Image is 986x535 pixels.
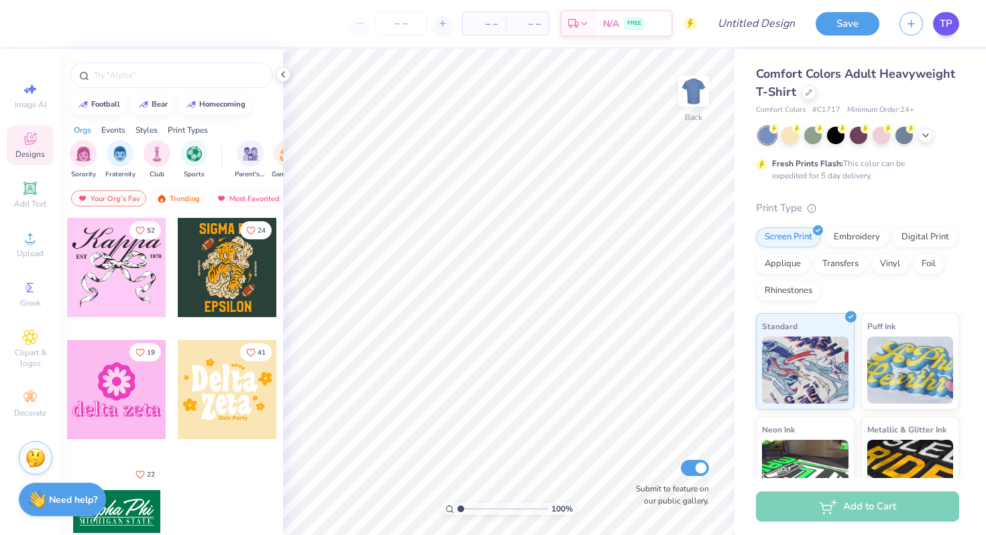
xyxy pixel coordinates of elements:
span: 100 % [551,503,573,515]
button: filter button [70,140,97,180]
img: trend_line.gif [138,101,149,109]
span: Sports [184,170,205,180]
span: Fraternity [105,170,135,180]
span: Standard [762,319,798,333]
div: filter for Parent's Weekend [235,140,266,180]
div: Most Favorited [210,190,286,206]
div: filter for Fraternity [105,140,135,180]
div: Print Type [756,200,959,216]
span: Puff Ink [867,319,895,333]
button: football [70,95,126,115]
span: 22 [147,471,155,478]
img: trending.gif [156,194,167,203]
span: Image AI [15,99,46,110]
button: filter button [144,140,170,180]
span: Comfort Colors [756,105,806,116]
img: Sorority Image [76,146,91,162]
a: TP [933,12,959,36]
button: filter button [105,140,135,180]
div: Orgs [74,124,91,136]
span: Sorority [71,170,96,180]
img: Standard [762,337,848,404]
img: Back [680,78,707,105]
div: filter for Sorority [70,140,97,180]
div: filter for Club [144,140,170,180]
span: Add Text [14,198,46,209]
span: 24 [258,227,266,234]
button: Like [129,221,161,239]
img: Puff Ink [867,337,954,404]
img: Metallic & Glitter Ink [867,440,954,507]
div: Events [101,124,125,136]
button: filter button [272,140,303,180]
button: Like [240,343,272,361]
span: N/A [603,17,619,31]
input: – – [375,11,427,36]
button: Save [816,12,879,36]
div: Trending [150,190,206,206]
div: Vinyl [871,254,909,274]
img: Club Image [150,146,164,162]
div: Back [685,111,702,123]
span: 41 [258,349,266,356]
div: Transfers [814,254,867,274]
div: Digital Print [893,227,958,247]
span: Decorate [14,408,46,418]
div: filter for Game Day [272,140,303,180]
button: Like [129,465,161,483]
button: filter button [180,140,207,180]
span: Club [150,170,164,180]
div: Rhinestones [756,281,821,301]
img: most_fav.gif [216,194,227,203]
label: Submit to feature on our public gallery. [628,483,709,507]
span: FREE [627,19,641,28]
div: This color can be expedited for 5 day delivery. [772,158,937,182]
span: TP [940,16,952,32]
div: Embroidery [825,227,889,247]
button: bear [131,95,174,115]
img: Fraternity Image [113,146,127,162]
div: Styles [135,124,158,136]
div: Applique [756,254,810,274]
img: trend_line.gif [186,101,197,109]
span: Greek [20,298,41,308]
img: trend_line.gif [78,101,89,109]
img: Parent's Weekend Image [243,146,258,162]
span: Upload [17,248,44,259]
button: homecoming [178,95,252,115]
input: Try "Alpha" [93,68,264,82]
div: Screen Print [756,227,821,247]
div: Your Org's Fav [71,190,146,206]
span: – – [471,17,498,31]
span: Metallic & Glitter Ink [867,422,946,436]
span: Clipart & logos [7,347,54,369]
div: homecoming [199,101,245,108]
span: Neon Ink [762,422,795,436]
img: Game Day Image [280,146,295,162]
span: Game Day [272,170,303,180]
button: filter button [235,140,266,180]
span: # C1717 [812,105,840,116]
div: filter for Sports [180,140,207,180]
span: Minimum Order: 24 + [847,105,914,116]
strong: Need help? [49,493,97,506]
span: 52 [147,227,155,234]
span: Comfort Colors Adult Heavyweight T-Shirt [756,66,955,100]
div: bear [152,101,168,108]
img: Neon Ink [762,440,848,507]
span: Designs [15,149,45,160]
button: Like [129,343,161,361]
div: Foil [913,254,944,274]
img: most_fav.gif [77,194,88,203]
div: football [91,101,120,108]
span: 19 [147,349,155,356]
button: Like [240,221,272,239]
span: – – [514,17,541,31]
input: Untitled Design [707,10,806,37]
img: Sports Image [186,146,202,162]
strong: Fresh Prints Flash: [772,158,843,169]
div: Print Types [168,124,208,136]
span: Parent's Weekend [235,170,266,180]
